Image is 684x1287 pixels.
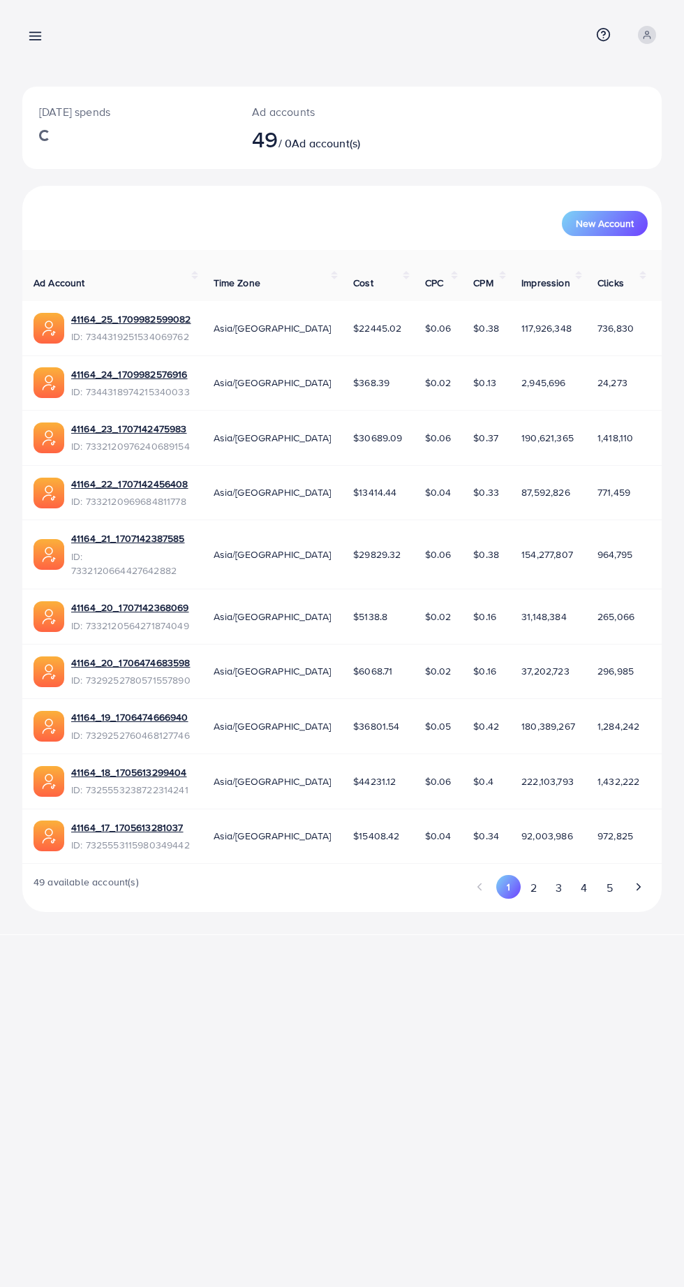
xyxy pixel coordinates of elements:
[252,126,378,152] h2: / 0
[597,431,633,445] span: 1,418,110
[292,135,360,151] span: Ad account(s)
[425,276,443,290] span: CPC
[71,619,189,633] span: ID: 7332120564271874049
[214,485,332,499] span: Asia/[GEOGRAPHIC_DATA]
[71,765,187,779] a: 41164_18_1705613299404
[597,610,634,624] span: 265,066
[353,276,373,290] span: Cost
[34,367,64,398] img: ic-ads-acc.e4c84228.svg
[34,478,64,508] img: ic-ads-acc.e4c84228.svg
[521,875,546,901] button: Go to page 2
[425,774,452,788] span: $0.06
[473,719,499,733] span: $0.42
[71,728,190,742] span: ID: 7329252760468127746
[521,547,573,561] span: 154,277,807
[34,276,85,290] span: Ad Account
[425,431,452,445] span: $0.06
[597,875,622,901] button: Go to page 5
[71,367,188,381] a: 41164_24_1709982576916
[473,276,493,290] span: CPM
[252,103,378,120] p: Ad accounts
[521,829,573,843] span: 92,003,986
[521,774,574,788] span: 222,103,793
[214,376,332,390] span: Asia/[GEOGRAPHIC_DATA]
[71,312,191,326] a: 41164_25_1709982599082
[425,547,452,561] span: $0.06
[597,719,639,733] span: 1,284,242
[425,321,452,335] span: $0.06
[71,673,191,687] span: ID: 7329252780571557890
[597,774,639,788] span: 1,432,222
[214,829,332,843] span: Asia/[GEOGRAPHIC_DATA]
[576,219,634,228] span: New Account
[547,875,572,901] button: Go to page 3
[425,376,452,390] span: $0.02
[468,875,650,901] ul: Pagination
[353,829,399,843] span: $15408.42
[425,485,452,499] span: $0.04
[71,838,190,852] span: ID: 7325553115980349442
[626,875,650,899] button: Go to next page
[71,477,188,491] a: 41164_22_1707142456408
[473,321,499,335] span: $0.38
[597,321,634,335] span: 736,830
[71,494,188,508] span: ID: 7332120969684811778
[353,719,399,733] span: $36801.54
[353,610,387,624] span: $5138.8
[34,313,64,344] img: ic-ads-acc.e4c84228.svg
[473,829,499,843] span: $0.34
[597,485,630,499] span: 771,459
[71,821,184,834] a: 41164_17_1705613281037
[597,664,634,678] span: 296,985
[562,211,648,236] button: New Account
[473,774,493,788] span: $0.4
[572,875,597,901] button: Go to page 4
[71,656,191,670] a: 41164_20_1706474683598
[71,601,189,615] a: 41164_20_1707142368069
[473,431,498,445] span: $0.37
[353,321,401,335] span: $22445.02
[71,439,190,453] span: ID: 7332120976240689154
[521,610,567,624] span: 31,148,384
[597,276,624,290] span: Clicks
[353,547,401,561] span: $29829.32
[353,485,396,499] span: $13414.44
[473,376,496,390] span: $0.13
[71,783,188,797] span: ID: 7325553238722314241
[496,875,521,899] button: Go to page 1
[71,531,185,545] a: 41164_21_1707142387585
[425,664,452,678] span: $0.02
[214,547,332,561] span: Asia/[GEOGRAPHIC_DATA]
[597,376,627,390] span: 24,273
[521,321,572,335] span: 117,926,348
[34,711,64,742] img: ic-ads-acc.e4c84228.svg
[214,610,332,624] span: Asia/[GEOGRAPHIC_DATA]
[71,550,191,578] span: ID: 7332120664427642882
[353,431,402,445] span: $30689.09
[473,664,496,678] span: $0.16
[34,539,64,570] img: ic-ads-acc.e4c84228.svg
[521,485,570,499] span: 87,592,826
[353,664,392,678] span: $6068.71
[214,664,332,678] span: Asia/[GEOGRAPHIC_DATA]
[521,431,574,445] span: 190,621,365
[71,385,190,399] span: ID: 7344318974215340033
[214,276,260,290] span: Time Zone
[425,610,452,624] span: $0.02
[521,376,565,390] span: 2,945,696
[34,821,64,851] img: ic-ads-acc.e4c84228.svg
[597,547,632,561] span: 964,795
[214,431,332,445] span: Asia/[GEOGRAPHIC_DATA]
[425,829,452,843] span: $0.04
[34,875,139,901] span: 49 available account(s)
[473,547,499,561] span: $0.38
[353,376,389,390] span: $368.39
[597,829,633,843] span: 972,825
[71,710,188,724] a: 41164_19_1706474666940
[39,103,218,120] p: [DATE] spends
[34,656,64,687] img: ic-ads-acc.e4c84228.svg
[71,422,187,436] a: 41164_23_1707142475983
[214,719,332,733] span: Asia/[GEOGRAPHIC_DATA]
[214,321,332,335] span: Asia/[GEOGRAPHIC_DATA]
[521,276,570,290] span: Impression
